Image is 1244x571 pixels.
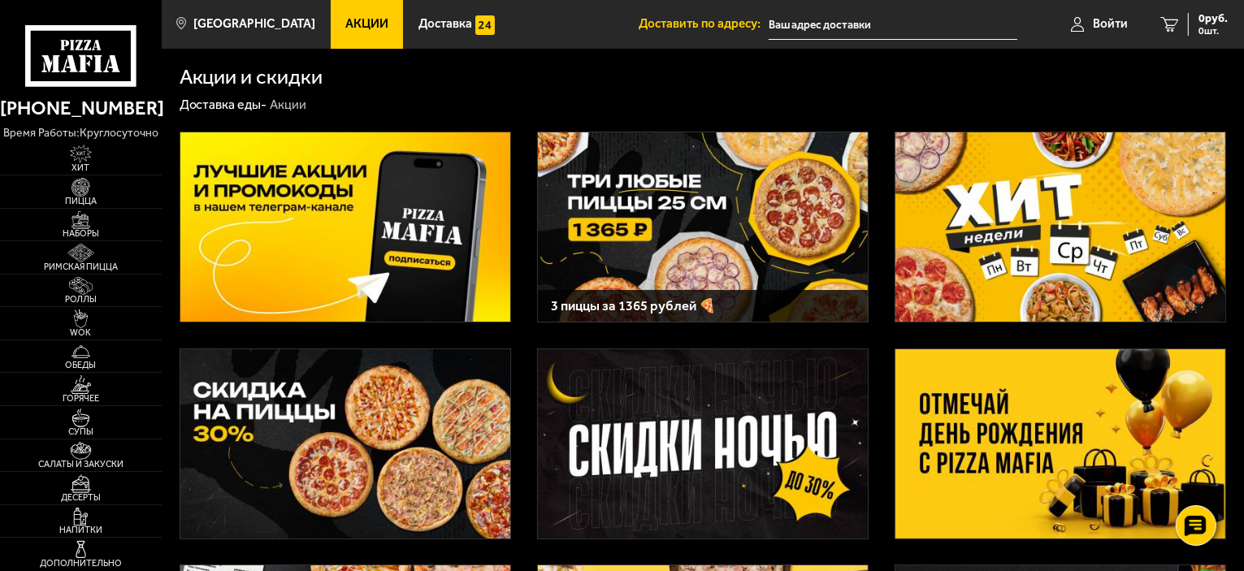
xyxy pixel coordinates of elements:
[180,97,267,112] a: Доставка еды-
[551,299,855,313] h3: 3 пиццы за 1365 рублей 🍕
[1198,26,1228,36] span: 0 шт.
[270,97,306,114] div: Акции
[418,18,472,30] span: Доставка
[193,18,315,30] span: [GEOGRAPHIC_DATA]
[639,18,769,30] span: Доставить по адресу:
[345,18,388,30] span: Акции
[537,132,869,322] a: 3 пиццы за 1365 рублей 🍕
[769,10,1017,40] input: Ваш адрес доставки
[1093,18,1128,30] span: Войти
[180,67,323,88] h1: Акции и скидки
[475,15,495,35] img: 15daf4d41897b9f0e9f617042186c801.svg
[1198,13,1228,24] span: 0 руб.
